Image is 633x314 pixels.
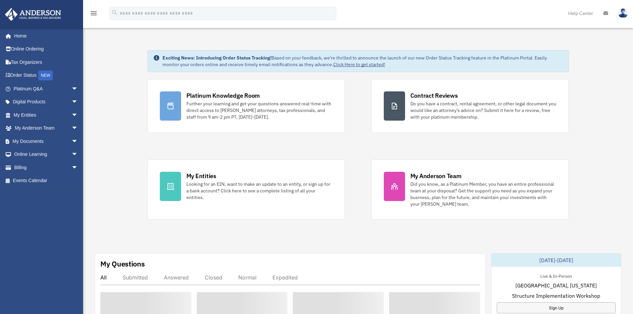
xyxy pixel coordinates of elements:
[71,108,85,122] span: arrow_drop_down
[5,95,88,109] a: Digital Productsarrow_drop_down
[186,100,333,120] div: Further your learning and get your questions answered real-time with direct access to [PERSON_NAM...
[497,302,616,313] a: Sign Up
[238,274,257,281] div: Normal
[515,281,597,289] span: [GEOGRAPHIC_DATA], [US_STATE]
[111,9,118,16] i: search
[162,54,563,68] div: Based on your feedback, we're thrilled to announce the launch of our new Order Status Tracking fe...
[90,12,98,17] a: menu
[38,70,53,80] div: NEW
[162,55,271,61] strong: Exciting News: Introducing Order Status Tracking!
[5,69,88,82] a: Order StatusNEW
[71,82,85,96] span: arrow_drop_down
[5,108,88,122] a: My Entitiesarrow_drop_down
[71,95,85,109] span: arrow_drop_down
[5,148,88,161] a: Online Learningarrow_drop_down
[3,8,63,21] img: Anderson Advisors Platinum Portal
[123,274,148,281] div: Submitted
[164,274,189,281] div: Answered
[491,254,621,267] div: [DATE]-[DATE]
[5,161,88,174] a: Billingarrow_drop_down
[512,292,600,300] span: Structure Implementation Workshop
[148,79,345,133] a: Platinum Knowledge Room Further your learning and get your questions answered real-time with dire...
[148,159,345,220] a: My Entities Looking for an EIN, want to make an update to an entity, or sign up for a bank accoun...
[5,43,88,56] a: Online Ordering
[535,272,577,279] div: Live & In-Person
[5,122,88,135] a: My Anderson Teamarrow_drop_down
[100,259,145,269] div: My Questions
[71,135,85,148] span: arrow_drop_down
[410,181,557,207] div: Did you know, as a Platinum Member, you have an entire professional team at your disposal? Get th...
[71,122,85,135] span: arrow_drop_down
[205,274,222,281] div: Closed
[186,181,333,201] div: Looking for an EIN, want to make an update to an entity, or sign up for a bank account? Click her...
[410,91,458,100] div: Contract Reviews
[71,161,85,174] span: arrow_drop_down
[5,82,88,95] a: Platinum Q&Aarrow_drop_down
[100,274,107,281] div: All
[5,135,88,148] a: My Documentsarrow_drop_down
[371,79,569,133] a: Contract Reviews Do you have a contract, rental agreement, or other legal document you would like...
[410,100,557,120] div: Do you have a contract, rental agreement, or other legal document you would like an attorney's ad...
[410,172,462,180] div: My Anderson Team
[333,61,385,67] a: Click Here to get started!
[186,172,216,180] div: My Entities
[5,55,88,69] a: Tax Organizers
[5,174,88,187] a: Events Calendar
[186,91,260,100] div: Platinum Knowledge Room
[371,159,569,220] a: My Anderson Team Did you know, as a Platinum Member, you have an entire professional team at your...
[90,9,98,17] i: menu
[618,8,628,18] img: User Pic
[5,29,85,43] a: Home
[272,274,298,281] div: Expedited
[71,148,85,161] span: arrow_drop_down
